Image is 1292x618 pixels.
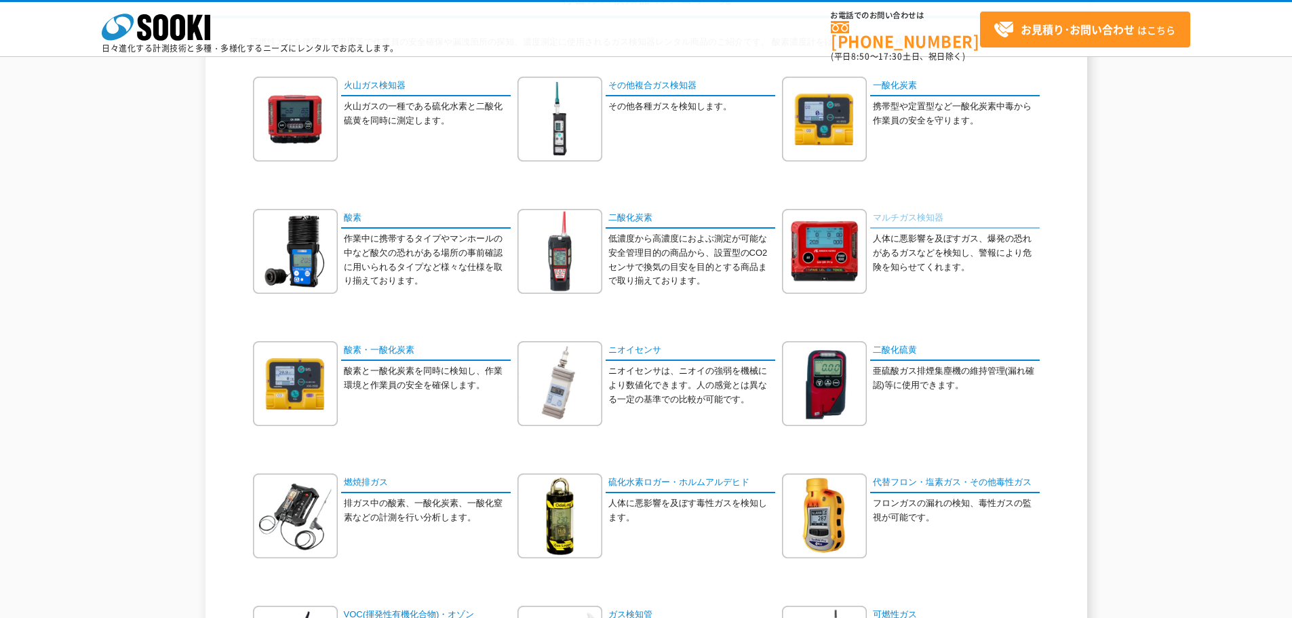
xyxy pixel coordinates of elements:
[873,497,1040,525] p: フロンガスの漏れの検知、毒性ガスの監視が可能です。
[517,341,602,426] img: ニオイセンサ
[608,100,775,114] p: その他各種ガスを検知します。
[253,341,338,426] img: 酸素・一酸化炭素
[608,364,775,406] p: ニオイセンサは、ニオイの強弱を機械により数値化できます。人の感覚とは異なる一定の基準での比較が可能です。
[782,209,867,294] img: マルチガス検知器
[606,474,775,493] a: 硫化水素ロガー・ホルムアルデヒド
[831,21,980,49] a: [PHONE_NUMBER]
[980,12,1190,47] a: お見積り･お問い合わせはこちら
[341,77,511,96] a: 火山ガス検知器
[870,341,1040,361] a: 二酸化硫黄
[873,100,1040,128] p: 携帯型や定置型など一酸化炭素中毒から作業員の安全を守ります。
[831,50,965,62] span: (平日 ～ 土日、祝日除く)
[344,232,511,288] p: 作業中に携帯するタイプやマンホールの中など酸欠の恐れがある場所の事前確認に用いられるタイプなど様々な仕様を取り揃えております。
[344,497,511,525] p: 排ガス中の酸素、一酸化炭素、一酸化窒素などの計測を行い分析します。
[606,209,775,229] a: 二酸化炭素
[608,232,775,288] p: 低濃度から高濃度におよぶ測定が可能な安全管理目的の商品から、設置型のCO2センサで換気の目安を目的とする商品まで取り揃えております。
[873,232,1040,274] p: 人体に悪影響を及ぼすガス、爆発の恐れがあるガスなどを検知し、警報により危険を知らせてくれます。
[344,364,511,393] p: 酸素と一酸化炭素を同時に検知し、作業環境と作業員の安全を確保します。
[102,44,399,52] p: 日々進化する計測技術と多種・多様化するニーズにレンタルでお応えします。
[341,209,511,229] a: 酸素
[782,474,867,558] img: 代替フロン・塩素ガス・その他毒性ガス
[608,497,775,525] p: 人体に悪影響を及ぼす毒性ガスを検知します。
[253,474,338,558] img: 燃焼排ガス
[253,209,338,294] img: 酸素
[782,341,867,426] img: 二酸化硫黄
[1021,21,1135,37] strong: お見積り･お問い合わせ
[517,209,602,294] img: 二酸化炭素
[606,341,775,361] a: ニオイセンサ
[344,100,511,128] p: 火山ガスの一種である硫化水素と二酸化硫黄を同時に測定します。
[782,77,867,161] img: 一酸化炭素
[517,77,602,161] img: その他複合ガス検知器
[870,474,1040,493] a: 代替フロン・塩素ガス・その他毒性ガス
[870,209,1040,229] a: マルチガス検知器
[994,20,1175,40] span: はこちら
[870,77,1040,96] a: 一酸化炭素
[878,50,903,62] span: 17:30
[341,341,511,361] a: 酸素・一酸化炭素
[851,50,870,62] span: 8:50
[341,474,511,493] a: 燃焼排ガス
[606,77,775,96] a: その他複合ガス検知器
[873,364,1040,393] p: 亜硫酸ガス排煙集塵機の維持管理(漏れ確認)等に使用できます。
[253,77,338,161] img: 火山ガス検知器
[831,12,980,20] span: お電話でのお問い合わせは
[517,474,602,558] img: 硫化水素ロガー・ホルムアルデヒド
